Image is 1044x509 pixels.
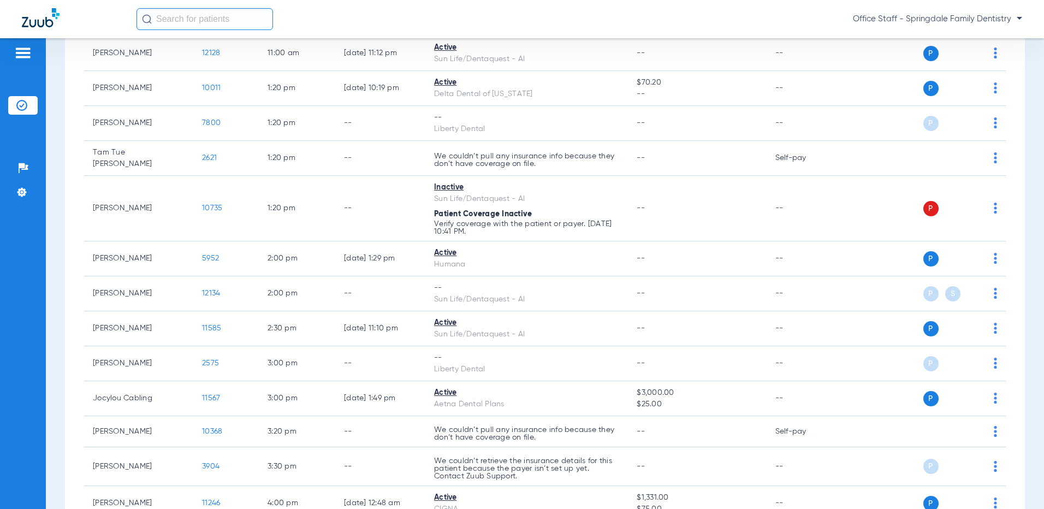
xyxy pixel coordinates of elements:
span: 11585 [202,324,221,332]
td: -- [335,106,425,141]
span: -- [637,359,645,367]
div: Aetna Dental Plans [434,399,619,410]
td: -- [335,346,425,381]
td: 1:20 PM [259,176,335,241]
span: 7800 [202,119,221,127]
td: [PERSON_NAME] [84,106,193,141]
td: 2:00 PM [259,276,335,311]
td: [DATE] 1:29 PM [335,241,425,276]
td: [PERSON_NAME] [84,311,193,346]
div: -- [434,352,619,364]
td: -- [767,176,840,241]
input: Search for patients [137,8,273,30]
span: $1,331.00 [637,492,757,504]
span: P [923,391,939,406]
span: -- [637,88,757,100]
div: Liberty Dental [434,364,619,375]
span: -- [637,119,645,127]
span: -- [637,428,645,435]
img: group-dot-blue.svg [994,48,997,58]
span: P [923,459,939,474]
div: Liberty Dental [434,123,619,135]
td: Self-pay [767,416,840,447]
img: Zuub Logo [22,8,60,27]
td: 2:00 PM [259,241,335,276]
td: -- [335,416,425,447]
span: $70.20 [637,77,757,88]
p: We couldn’t retrieve the insurance details for this patient because the payer isn’t set up yet. C... [434,457,619,480]
span: Patient Coverage Inactive [434,210,532,218]
td: [DATE] 1:49 PM [335,381,425,416]
td: [PERSON_NAME] [84,241,193,276]
p: Verify coverage with the patient or payer. [DATE] 10:41 PM. [434,220,619,235]
td: -- [335,276,425,311]
td: 3:30 PM [259,447,335,486]
img: group-dot-blue.svg [994,117,997,128]
div: Active [434,317,619,329]
td: -- [767,346,840,381]
td: -- [767,241,840,276]
div: Active [434,387,619,399]
span: S [945,286,960,301]
td: [PERSON_NAME] [84,346,193,381]
td: 11:00 AM [259,36,335,71]
td: [PERSON_NAME] [84,447,193,486]
td: -- [767,447,840,486]
td: -- [767,381,840,416]
span: 11567 [202,394,220,402]
img: group-dot-blue.svg [994,253,997,264]
td: 3:00 PM [259,346,335,381]
td: -- [767,311,840,346]
img: group-dot-blue.svg [994,323,997,334]
span: -- [637,289,645,297]
div: -- [434,282,619,294]
td: [PERSON_NAME] [84,276,193,311]
img: Search Icon [142,14,152,24]
p: We couldn’t pull any insurance info because they don’t have coverage on file. [434,152,619,168]
span: 3904 [202,463,220,470]
td: 3:00 PM [259,381,335,416]
span: 10011 [202,84,221,92]
span: P [923,286,939,301]
img: group-dot-blue.svg [994,358,997,369]
img: group-dot-blue.svg [994,288,997,299]
img: group-dot-blue.svg [994,426,997,437]
td: -- [335,176,425,241]
td: [DATE] 10:19 PM [335,71,425,106]
td: Self-pay [767,141,840,176]
span: -- [637,154,645,162]
img: group-dot-blue.svg [994,393,997,404]
div: Humana [434,259,619,270]
div: Sun Life/Dentaquest - AI [434,294,619,305]
td: [PERSON_NAME] [84,36,193,71]
span: 2621 [202,154,217,162]
td: [PERSON_NAME] [84,416,193,447]
span: 2575 [202,359,219,367]
td: 1:20 PM [259,106,335,141]
td: Jocylou Cabling [84,381,193,416]
span: 10735 [202,204,222,212]
span: P [923,46,939,61]
td: Tam Tue [PERSON_NAME] [84,141,193,176]
div: Active [434,42,619,54]
td: -- [767,71,840,106]
span: P [923,81,939,96]
div: Sun Life/Dentaquest - AI [434,54,619,65]
td: 3:20 PM [259,416,335,447]
td: -- [767,106,840,141]
img: group-dot-blue.svg [994,82,997,93]
td: [DATE] 11:10 PM [335,311,425,346]
span: $25.00 [637,399,757,410]
div: Sun Life/Dentaquest - AI [434,329,619,340]
span: $3,000.00 [637,387,757,399]
td: [PERSON_NAME] [84,176,193,241]
div: Delta Dental of [US_STATE] [434,88,619,100]
span: 12134 [202,289,220,297]
td: 1:20 PM [259,141,335,176]
span: P [923,356,939,371]
span: 12128 [202,49,220,57]
div: Sun Life/Dentaquest - AI [434,193,619,205]
iframe: Chat Widget [989,457,1044,509]
img: group-dot-blue.svg [994,203,997,214]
